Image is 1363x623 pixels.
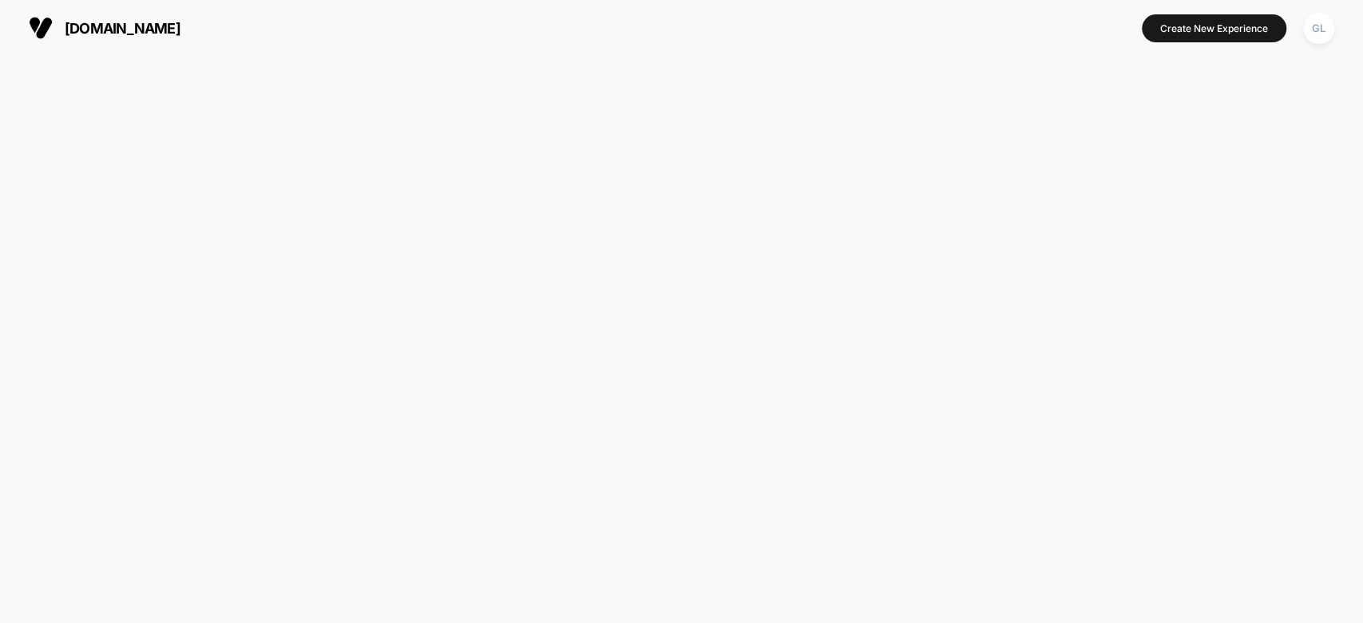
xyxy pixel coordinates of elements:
div: GL [1303,13,1334,44]
img: Visually logo [29,16,53,40]
button: Create New Experience [1142,14,1286,42]
button: GL [1298,12,1339,45]
span: [DOMAIN_NAME] [65,20,180,37]
button: [DOMAIN_NAME] [24,15,185,41]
